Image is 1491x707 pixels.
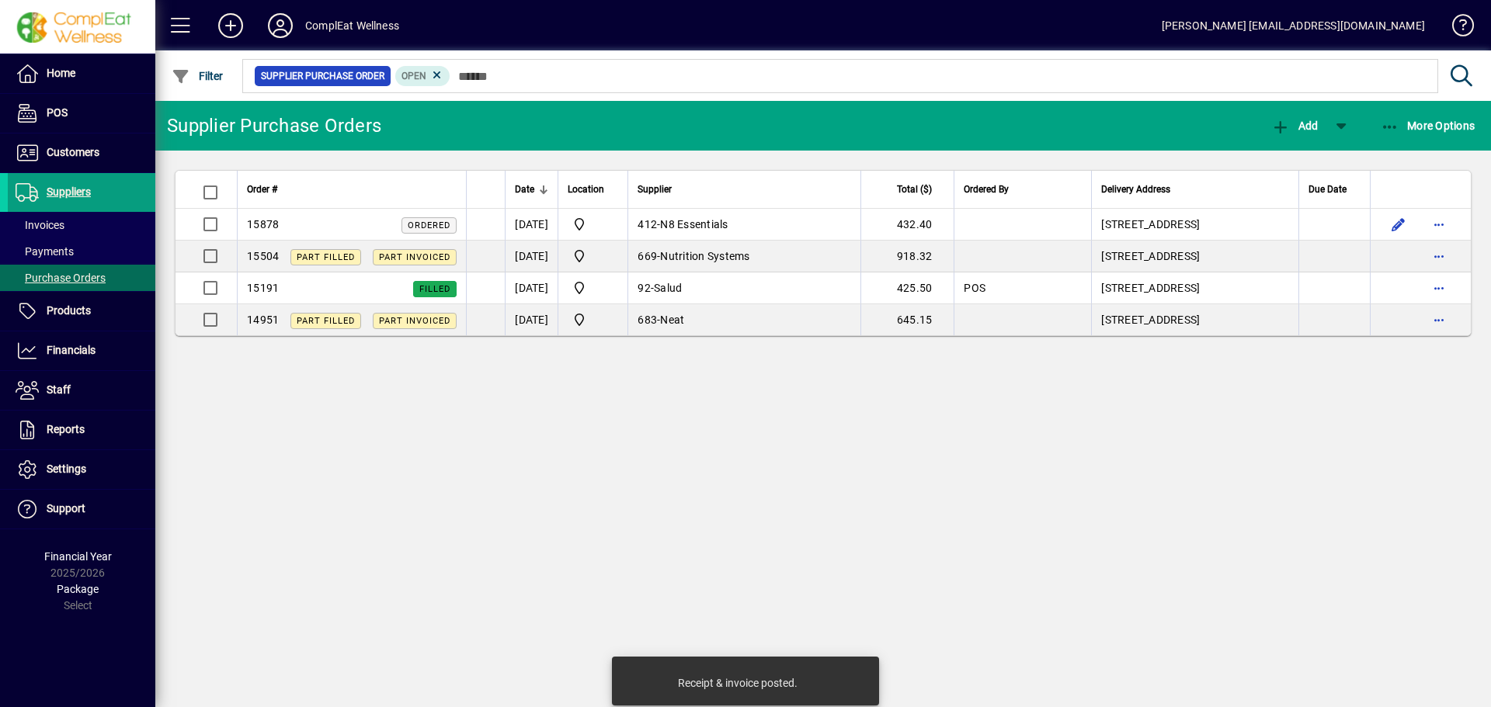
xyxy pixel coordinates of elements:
[47,146,99,158] span: Customers
[568,181,618,198] div: Location
[47,463,86,475] span: Settings
[47,344,96,356] span: Financials
[247,250,279,262] span: 15504
[44,550,112,563] span: Financial Year
[261,68,384,84] span: Supplier Purchase Order
[964,282,985,294] span: POS
[654,282,682,294] span: Salud
[247,314,279,326] span: 14951
[660,314,684,326] span: Neat
[871,181,946,198] div: Total ($)
[627,272,860,304] td: -
[568,181,604,198] span: Location
[1091,241,1298,272] td: [STREET_ADDRESS]
[419,284,450,294] span: Filled
[1091,209,1298,241] td: [STREET_ADDRESS]
[247,282,279,294] span: 15191
[47,502,85,515] span: Support
[1309,181,1347,198] span: Due Date
[379,252,450,262] span: Part Invoiced
[860,241,954,272] td: 918.32
[1267,112,1322,140] button: Add
[167,113,381,138] div: Supplier Purchase Orders
[247,181,457,198] div: Order #
[1381,120,1475,132] span: More Options
[47,423,85,435] span: Reports
[168,62,228,90] button: Filter
[47,383,71,396] span: Staff
[1377,112,1479,140] button: More Options
[515,181,534,198] span: Date
[638,314,657,326] span: 683
[1386,212,1411,237] button: Edit
[8,450,155,489] a: Settings
[505,272,558,304] td: [DATE]
[16,272,106,284] span: Purchase Orders
[247,218,279,230] span: 15878
[297,252,355,262] span: Part Filled
[8,238,155,265] a: Payments
[1427,244,1451,269] button: More options
[638,181,672,198] span: Supplier
[1271,120,1318,132] span: Add
[568,215,618,234] span: ComplEat Wellness
[860,304,954,335] td: 645.15
[1091,304,1298,335] td: [STREET_ADDRESS]
[638,250,657,262] span: 669
[505,304,558,335] td: [DATE]
[47,67,75,79] span: Home
[8,331,155,370] a: Financials
[8,54,155,93] a: Home
[860,272,954,304] td: 425.50
[8,212,155,238] a: Invoices
[8,265,155,291] a: Purchase Orders
[627,241,860,272] td: -
[1441,3,1472,54] a: Knowledge Base
[568,247,618,265] span: ComplEat Wellness
[860,209,954,241] td: 432.40
[408,220,450,230] span: Ordered
[1427,276,1451,300] button: More options
[172,70,224,82] span: Filter
[638,282,651,294] span: 92
[568,279,618,297] span: ComplEat Wellness
[401,71,426,81] span: Open
[8,133,155,172] a: Customers
[897,181,932,198] span: Total ($)
[8,411,155,449] a: Reports
[964,181,1009,198] span: Ordered By
[8,94,155,133] a: POS
[505,241,558,272] td: [DATE]
[57,583,99,595] span: Package
[1091,272,1298,304] td: [STREET_ADDRESS]
[515,181,548,198] div: Date
[1101,181,1170,198] span: Delivery Address
[379,316,450,326] span: Part Invoiced
[638,181,851,198] div: Supplier
[395,66,450,86] mat-chip: Completion Status: Open
[247,181,277,198] span: Order #
[660,250,749,262] span: Nutrition Systems
[305,13,399,38] div: ComplEat Wellness
[660,218,728,230] span: N8 Essentials
[8,490,155,529] a: Support
[47,304,91,317] span: Products
[206,12,255,40] button: Add
[8,292,155,331] a: Products
[568,310,618,329] span: ComplEat Wellness
[678,675,798,691] div: Receipt & invoice posted.
[47,106,68,119] span: POS
[1162,13,1425,38] div: [PERSON_NAME] [EMAIL_ADDRESS][DOMAIN_NAME]
[255,12,305,40] button: Profile
[627,304,860,335] td: -
[8,371,155,410] a: Staff
[505,209,558,241] td: [DATE]
[297,316,355,326] span: Part Filled
[47,185,91,198] span: Suppliers
[638,218,657,230] span: 412
[16,219,64,231] span: Invoices
[16,245,74,258] span: Payments
[1309,181,1361,198] div: Due Date
[1427,212,1451,237] button: More options
[1427,307,1451,332] button: More options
